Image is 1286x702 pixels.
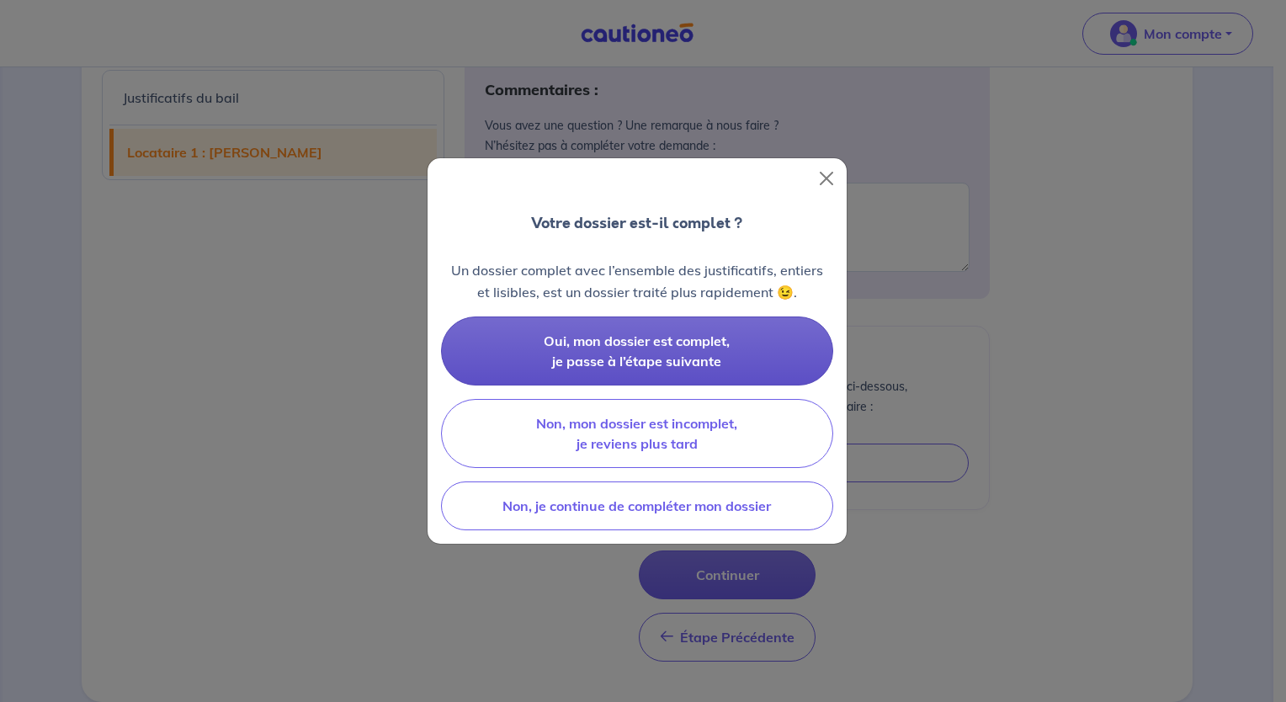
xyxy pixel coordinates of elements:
[531,212,742,234] p: Votre dossier est-il complet ?
[441,399,833,468] button: Non, mon dossier est incomplet, je reviens plus tard
[536,415,737,452] span: Non, mon dossier est incomplet, je reviens plus tard
[502,497,771,514] span: Non, je continue de compléter mon dossier
[813,165,840,192] button: Close
[544,332,730,370] span: Oui, mon dossier est complet, je passe à l’étape suivante
[441,481,833,530] button: Non, je continue de compléter mon dossier
[441,259,833,303] p: Un dossier complet avec l’ensemble des justificatifs, entiers et lisibles, est un dossier traité ...
[441,316,833,386] button: Oui, mon dossier est complet, je passe à l’étape suivante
